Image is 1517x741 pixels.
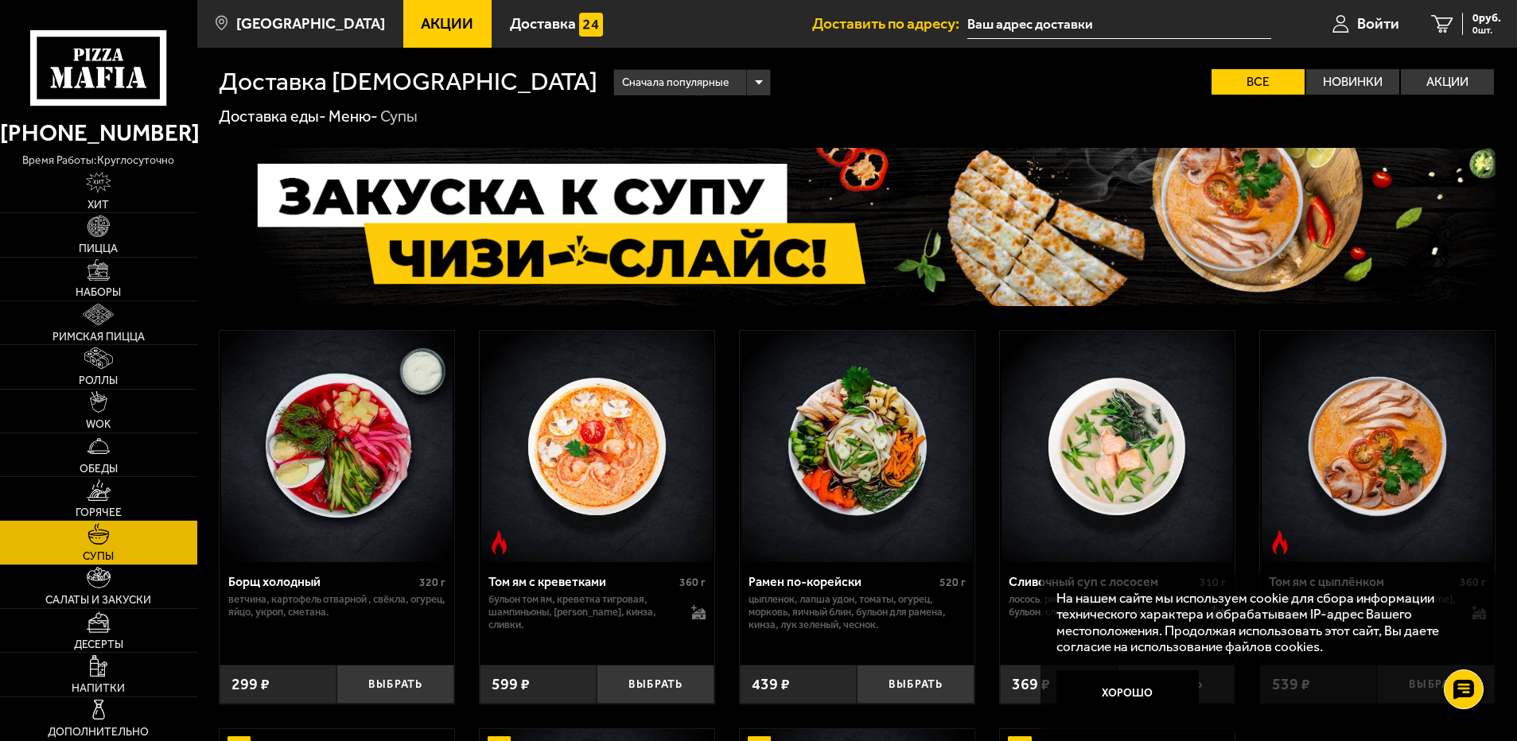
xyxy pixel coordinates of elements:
label: Новинки [1306,69,1399,95]
h1: Доставка [DEMOGRAPHIC_DATA] [219,69,597,95]
p: бульон том ям, креветка тигровая, шампиньоны, [PERSON_NAME], кинза, сливки. [488,593,676,631]
span: 320 г [419,576,445,589]
button: Выбрать [597,665,714,704]
span: Наборы [76,287,121,298]
img: Острое блюдо [488,530,512,554]
p: лосось, рис, водоросли вакамэ, мисо бульон, сливки, лук зеленый. [1009,593,1196,619]
a: Острое блюдоТом ям с цыплёнком [1260,331,1495,562]
img: Рамен по-корейски [741,331,973,562]
span: Акции [421,16,473,31]
a: Доставка еды- [219,107,326,126]
span: 299 ₽ [231,677,270,693]
p: На нашем сайте мы используем cookie для сбора информации технического характера и обрабатываем IP... [1056,590,1470,655]
img: Том ям с креветками [481,331,713,562]
span: 360 г [679,576,706,589]
span: Роллы [79,375,118,386]
p: цыпленок, лапша удон, томаты, огурец, морковь, яичный блин, бульон для рамена, кинза, лук зеленый... [749,593,966,631]
span: WOK [86,419,111,430]
a: Сливочный суп с лососем [1000,331,1235,562]
div: Супы [380,107,418,127]
label: Акции [1401,69,1494,95]
span: 369 ₽ [1012,677,1050,693]
div: Том ям с креветками [488,574,675,589]
div: Сливочный суп с лососем [1009,574,1196,589]
span: 0 шт. [1472,25,1501,35]
span: 599 ₽ [492,677,530,693]
span: Дополнительно [48,727,149,738]
img: Острое блюдо [1268,530,1292,554]
span: Напитки [72,683,125,694]
div: Борщ холодный [228,574,415,589]
img: Том ям с цыплёнком [1262,331,1493,562]
span: Обеды [80,464,118,475]
img: Сливочный суп с лососем [1002,331,1233,562]
span: Доставить по адресу: [812,16,967,31]
img: Борщ холодный [221,331,453,562]
label: Все [1212,69,1305,95]
a: Борщ холодный [220,331,454,562]
span: [GEOGRAPHIC_DATA] [236,16,385,31]
span: Супы [83,551,114,562]
span: Пицца [79,243,118,254]
span: 439 ₽ [752,677,790,693]
span: 0 руб. [1472,13,1501,24]
span: Салаты и закуски [45,595,151,606]
img: 15daf4d41897b9f0e9f617042186c801.svg [579,13,603,37]
a: Острое блюдоТом ям с креветками [480,331,714,562]
span: Доставка [510,16,576,31]
span: Сначала популярные [622,68,729,98]
button: Выбрать [857,665,974,704]
button: Выбрать [336,665,454,704]
div: Рамен по-корейски [749,574,935,589]
button: Хорошо [1056,670,1199,718]
span: Войти [1357,16,1399,31]
span: 520 г [939,576,966,589]
input: Ваш адрес доставки [967,10,1270,39]
span: Десерты [74,639,123,650]
span: Римская пицца [53,332,145,343]
a: Рамен по-корейски [740,331,974,562]
span: Горячее [76,507,122,518]
a: Меню- [329,107,378,126]
span: Хит [88,200,109,211]
p: ветчина, картофель отварной , свёкла, огурец, яйцо, укроп, сметана. [228,593,445,619]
